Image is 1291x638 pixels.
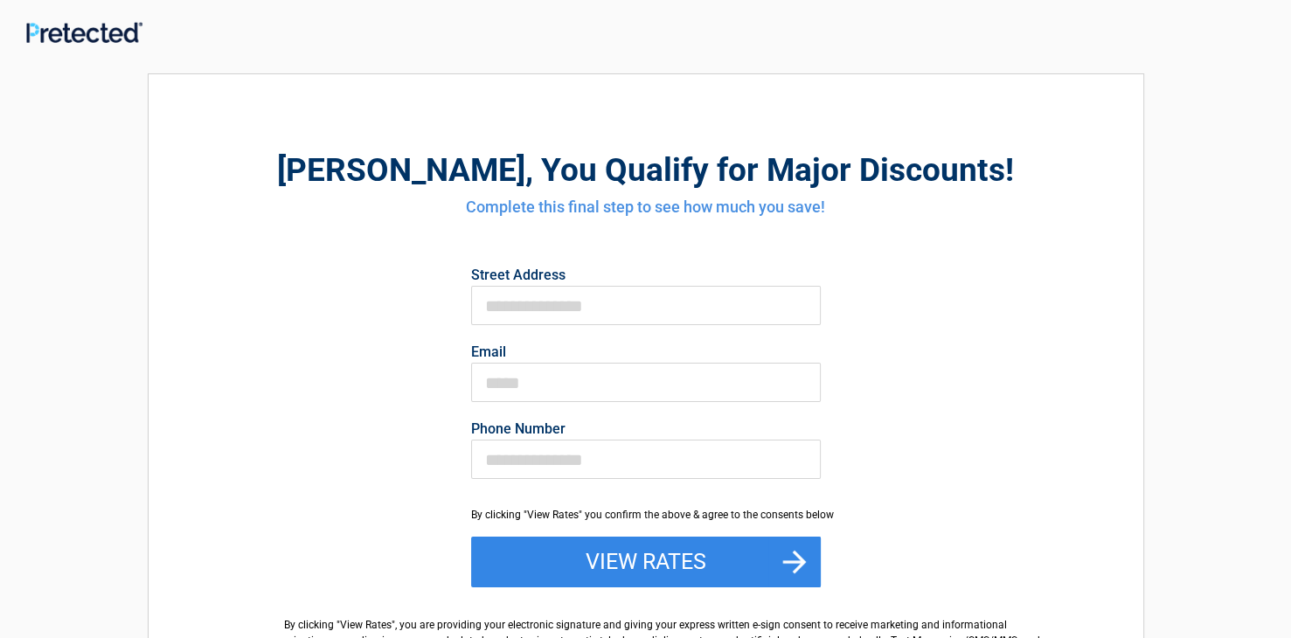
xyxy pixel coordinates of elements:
label: Phone Number [471,422,821,436]
label: Street Address [471,268,821,282]
span: View Rates [340,619,392,631]
h2: , You Qualify for Major Discounts! [245,149,1047,191]
div: By clicking "View Rates" you confirm the above & agree to the consents below [471,507,821,523]
label: Email [471,345,821,359]
button: View Rates [471,537,821,587]
img: Main Logo [26,22,142,43]
span: [PERSON_NAME] [277,151,525,189]
h4: Complete this final step to see how much you save! [245,196,1047,218]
